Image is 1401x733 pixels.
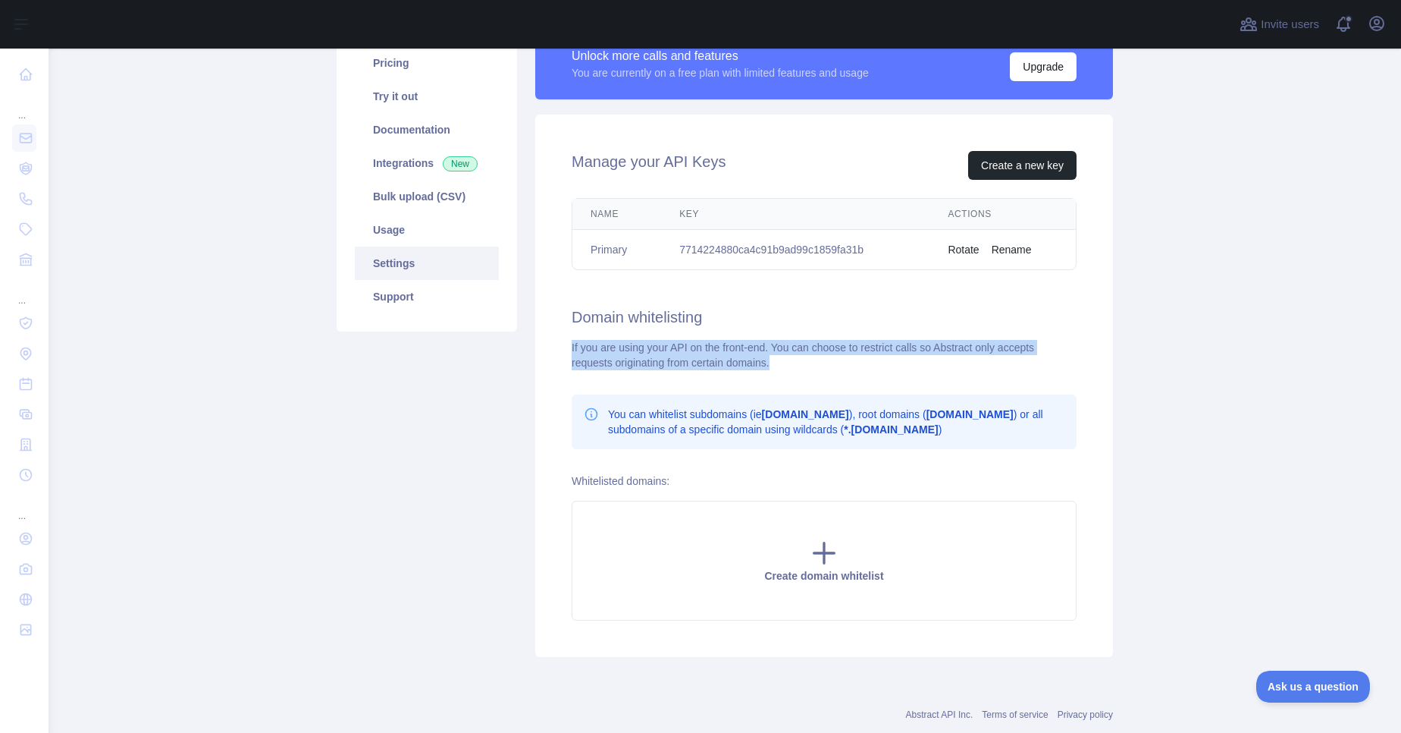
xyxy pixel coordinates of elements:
a: Documentation [355,113,499,146]
th: Actions [929,199,1076,230]
td: Primary [572,230,661,270]
a: Pricing [355,46,499,80]
a: Settings [355,247,499,280]
a: Integrations New [355,146,499,180]
div: You are currently on a free plan with limited features and usage [572,65,869,80]
iframe: Toggle Customer Support [1256,671,1371,703]
b: [DOMAIN_NAME] [926,408,1014,420]
div: ... [12,276,36,307]
b: [DOMAIN_NAME] [762,408,849,420]
b: *.[DOMAIN_NAME] [844,423,938,436]
th: Key [661,199,929,230]
button: Rotate [948,242,979,257]
h2: Domain whitelisting [572,307,1077,328]
a: Privacy policy [1058,709,1113,720]
button: Create a new key [968,151,1077,180]
td: 7714224880ca4c91b9ad99c1859fa31b [661,230,929,270]
p: You can whitelist subdomains (ie ), root domains ( ) or all subdomains of a specific domain using... [608,407,1064,437]
div: ... [12,492,36,522]
div: ... [12,91,36,121]
button: Upgrade [1010,52,1077,81]
th: Name [572,199,661,230]
a: Bulk upload (CSV) [355,180,499,213]
h2: Manage your API Keys [572,151,726,180]
a: Try it out [355,80,499,113]
span: Create domain whitelist [764,570,883,582]
label: Whitelisted domains: [572,475,669,487]
div: Unlock more calls and features [572,47,869,65]
a: Support [355,280,499,313]
div: If you are using your API on the front-end. You can choose to restrict calls so Abstract only acc... [572,340,1077,370]
span: Invite users [1261,16,1319,33]
a: Abstract API Inc. [906,709,973,720]
a: Terms of service [982,709,1048,720]
button: Rename [992,242,1032,257]
span: New [443,156,478,171]
a: Usage [355,213,499,247]
button: Invite users [1236,12,1322,36]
